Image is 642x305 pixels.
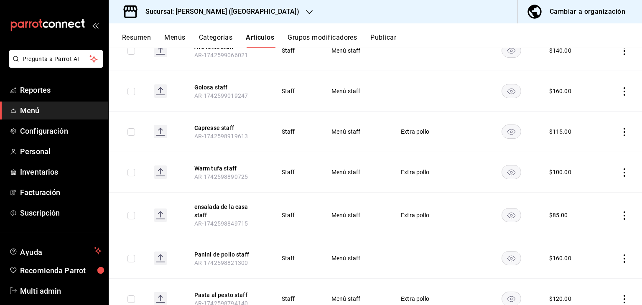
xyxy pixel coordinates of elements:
[20,105,102,116] span: Menú
[282,255,311,261] span: Staff
[92,22,99,28] button: open_drawer_menu
[194,173,248,180] span: AR-1742598890725
[164,33,185,48] button: Menús
[549,168,571,176] div: $ 100.00
[331,88,380,94] span: Menú staff
[331,296,380,302] span: Menú staff
[194,259,248,266] span: AR-1742598821300
[282,88,311,94] span: Staff
[194,133,248,140] span: AR-1742598919613
[550,6,625,18] div: Cambiar a organización
[502,125,521,139] button: availability-product
[20,84,102,96] span: Reportes
[282,48,311,53] span: Staff
[549,254,571,262] div: $ 160.00
[20,246,91,256] span: Ayuda
[620,168,629,177] button: actions
[139,7,299,17] h3: Sucursal: [PERSON_NAME] ([GEOGRAPHIC_DATA])
[194,220,248,227] span: AR-1742598849715
[331,255,380,261] span: Menú staff
[194,250,261,259] button: edit-product-location
[331,129,380,135] span: Menú staff
[194,203,261,219] button: edit-product-location
[282,212,311,218] span: Staff
[620,211,629,220] button: actions
[20,207,102,219] span: Suscripción
[194,52,248,58] span: AR-1742599066021
[401,169,473,175] span: Extra pollo
[620,295,629,303] button: actions
[549,127,571,136] div: $ 115.00
[502,43,521,58] button: availability-product
[549,87,571,95] div: $ 160.00
[20,146,102,157] span: Personal
[20,166,102,178] span: Inventarios
[502,251,521,265] button: availability-product
[549,46,571,55] div: $ 140.00
[199,33,233,48] button: Categorías
[122,33,642,48] div: navigation tabs
[502,84,521,98] button: availability-product
[20,285,102,297] span: Multi admin
[20,125,102,137] span: Configuración
[282,169,311,175] span: Staff
[502,208,521,222] button: availability-product
[549,295,571,303] div: $ 120.00
[331,212,380,218] span: Menú staff
[20,265,102,276] span: Recomienda Parrot
[331,48,380,53] span: Menú staff
[549,211,568,219] div: $ 85.00
[194,291,261,299] button: edit-product-location
[6,61,103,69] a: Pregunta a Parrot AI
[122,33,151,48] button: Resumen
[502,165,521,179] button: availability-product
[194,164,261,173] button: edit-product-location
[288,33,357,48] button: Grupos modificadores
[282,296,311,302] span: Staff
[246,33,274,48] button: Artículos
[194,124,261,132] button: edit-product-location
[20,187,102,198] span: Facturación
[23,55,90,64] span: Pregunta a Parrot AI
[194,83,261,91] button: edit-product-location
[282,129,311,135] span: Staff
[401,212,473,218] span: Extra pollo
[620,128,629,136] button: actions
[194,92,248,99] span: AR-1742599019247
[620,254,629,263] button: actions
[9,50,103,68] button: Pregunta a Parrot AI
[620,47,629,55] button: actions
[620,87,629,96] button: actions
[331,169,380,175] span: Menú staff
[370,33,396,48] button: Publicar
[401,296,473,302] span: Extra pollo
[401,129,473,135] span: Extra pollo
